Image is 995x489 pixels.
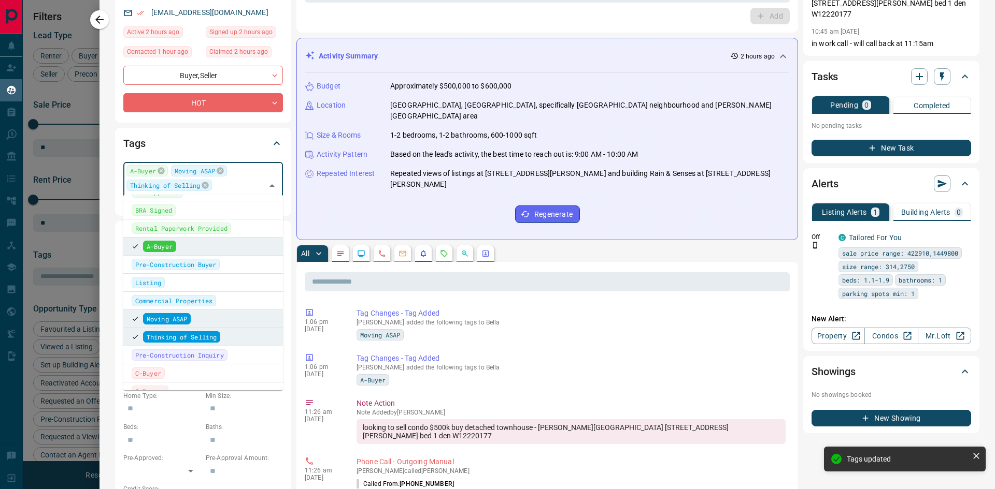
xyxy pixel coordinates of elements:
[206,26,283,41] div: Mon Sep 15 2025
[918,328,971,344] a: Mr.Loft
[305,408,341,416] p: 11:26 am
[130,180,200,190] span: Thinking of Selling
[812,390,971,399] p: No showings booked
[206,46,283,61] div: Mon Sep 15 2025
[481,249,490,258] svg: Agent Actions
[357,364,786,371] p: [PERSON_NAME] added the following tags to Bella
[135,277,161,288] span: Listing
[822,209,867,216] p: Listing Alerts
[305,416,341,423] p: [DATE]
[206,391,283,401] p: Min Size:
[357,479,454,488] p: Called From:
[390,130,537,141] p: 1-2 bedrooms, 1-2 bathrooms, 600-1000 sqft
[317,81,340,92] p: Budget
[151,8,268,17] a: [EMAIL_ADDRESS][DOMAIN_NAME]
[137,9,144,17] svg: Email Verified
[206,422,283,432] p: Baths:
[378,249,386,258] svg: Calls
[515,205,580,223] button: Regenerate
[390,81,511,92] p: Approximately $500,000 to $600,000
[812,64,971,89] div: Tasks
[317,130,361,141] p: Size & Rooms
[123,422,201,432] p: Beds:
[126,180,212,191] div: Thinking of Selling
[130,166,156,176] span: A-Buyer
[171,165,227,176] div: Moving ASAP
[126,165,168,176] div: A-Buyer
[123,26,201,41] div: Mon Sep 15 2025
[305,318,341,325] p: 1:06 pm
[842,261,915,272] span: size range: 314,2750
[357,409,786,416] p: Note Added by [PERSON_NAME]
[135,295,212,306] span: Commercial Properties
[357,456,786,467] p: Phone Call - Outgoing Manual
[135,259,216,270] span: Pre-Construction Buyer
[812,363,856,380] h2: Showings
[305,47,789,66] div: Activity Summary2 hours ago
[319,51,378,62] p: Activity Summary
[336,249,345,258] svg: Notes
[127,27,179,37] span: Active 2 hours ago
[914,102,950,109] p: Completed
[357,249,365,258] svg: Lead Browsing Activity
[123,131,283,156] div: Tags
[812,171,971,196] div: Alerts
[419,249,428,258] svg: Listing Alerts
[317,100,346,111] p: Location
[842,248,958,258] span: sale price range: 422910,1449800
[901,209,950,216] p: Building Alerts
[305,325,341,333] p: [DATE]
[899,275,942,285] span: bathrooms: 1
[357,353,786,364] p: Tag Changes - Tag Added
[812,28,859,35] p: 10:45 am [DATE]
[390,168,789,190] p: Repeated views of listings at [STREET_ADDRESS][PERSON_NAME] and building Rain & Senses at [STREET...
[847,455,968,463] div: Tags updated
[147,241,173,251] span: A-Buyer
[135,223,228,233] span: Rental Paperwork Provided
[135,205,172,215] span: BRA Signed
[812,38,971,49] p: in work call - will call back at 11:15am
[123,46,201,61] div: Mon Sep 15 2025
[305,467,341,474] p: 11:26 am
[957,209,961,216] p: 0
[147,314,187,324] span: Moving ASAP
[317,168,375,179] p: Repeated Interest
[830,101,858,109] p: Pending
[209,27,273,37] span: Signed up 2 hours ago
[317,149,367,160] p: Activity Pattern
[864,328,918,344] a: Condos
[849,233,902,242] a: Tailored For You
[123,66,283,85] div: Buyer , Seller
[305,371,341,378] p: [DATE]
[357,419,786,444] div: looking to sell condo $500k buy detached townhouse - [PERSON_NAME][GEOGRAPHIC_DATA] [STREET_ADDRE...
[812,328,865,344] a: Property
[123,453,201,463] p: Pre-Approved:
[812,232,832,242] p: Off
[741,52,775,61] p: 2 hours ago
[135,386,165,396] span: C-Renter
[305,363,341,371] p: 1:06 pm
[390,149,638,160] p: Based on the lead's activity, the best time to reach out is: 9:00 AM - 10:00 AM
[123,135,145,152] h2: Tags
[812,410,971,426] button: New Showing
[147,332,217,342] span: Thinking of Selling
[812,359,971,384] div: Showings
[400,480,454,487] span: [PHONE_NUMBER]
[812,175,838,192] h2: Alerts
[812,314,971,324] p: New Alert:
[123,391,201,401] p: Home Type:
[206,453,283,463] p: Pre-Approval Amount:
[812,68,838,85] h2: Tasks
[864,101,869,109] p: 0
[123,93,283,112] div: HOT
[838,234,846,241] div: condos.ca
[357,467,786,475] p: [PERSON_NAME] called [PERSON_NAME]
[175,166,215,176] span: Moving ASAP
[209,47,268,57] span: Claimed 2 hours ago
[440,249,448,258] svg: Requests
[305,474,341,481] p: [DATE]
[357,319,786,326] p: [PERSON_NAME] added the following tags to Bella
[357,398,786,409] p: Note Action
[265,179,279,193] button: Close
[812,118,971,134] p: No pending tasks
